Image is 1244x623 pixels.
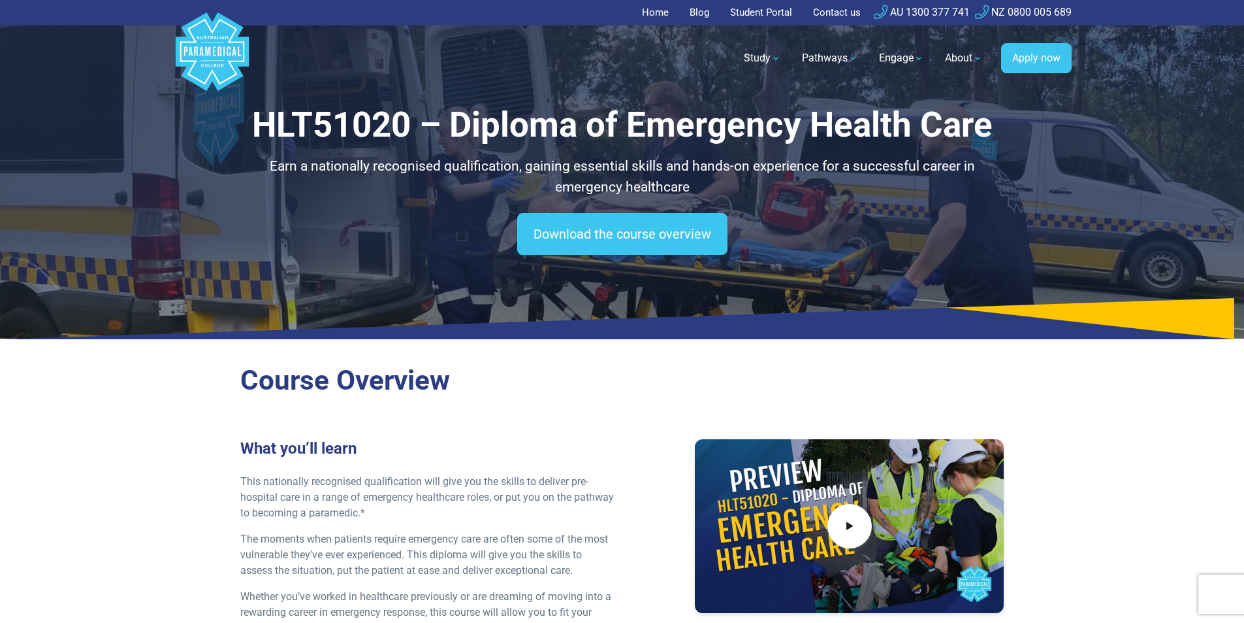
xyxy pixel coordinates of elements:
a: Australian Paramedical College [173,25,251,92]
a: Study [736,40,789,76]
a: Engage [871,40,932,76]
h2: Course Overview [240,364,1004,397]
a: Pathways [794,40,866,76]
a: Download the course overview [517,213,727,255]
a: Apply now [1001,43,1072,73]
a: About [937,40,991,76]
a: NZ 0800 005 689 [975,6,1072,18]
h3: What you’ll learn [240,439,614,458]
p: The moments when patients require emergency care are often some of the most vulnerable they’ve ev... [240,531,614,579]
h1: HLT51020 – Diploma of Emergency Health Care [240,105,1004,146]
a: AU 1300 377 741 [874,6,970,18]
p: Earn a nationally recognised qualification, gaining essential skills and hands-on experience for ... [240,156,1004,197]
p: This nationally recognised qualification will give you the skills to deliver pre-hospital care in... [240,474,614,521]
